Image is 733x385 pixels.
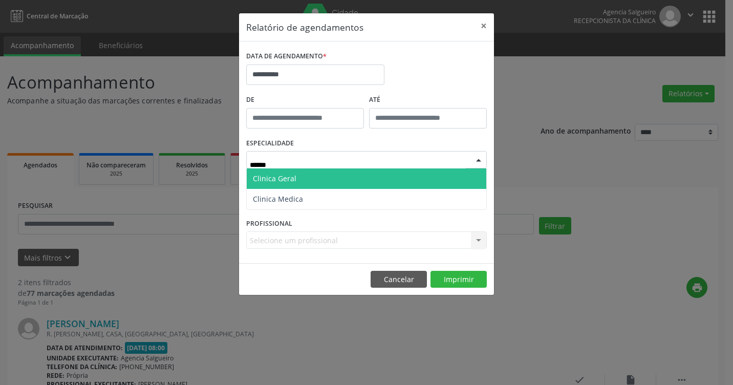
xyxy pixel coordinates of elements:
[246,92,364,108] label: De
[246,49,327,65] label: DATA DE AGENDAMENTO
[246,216,292,231] label: PROFISSIONAL
[253,194,303,204] span: Clinica Medica
[246,20,363,34] h5: Relatório de agendamentos
[246,136,294,152] label: ESPECIALIDADE
[473,13,494,38] button: Close
[369,92,487,108] label: ATÉ
[430,271,487,288] button: Imprimir
[371,271,427,288] button: Cancelar
[253,174,296,183] span: Clinica Geral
